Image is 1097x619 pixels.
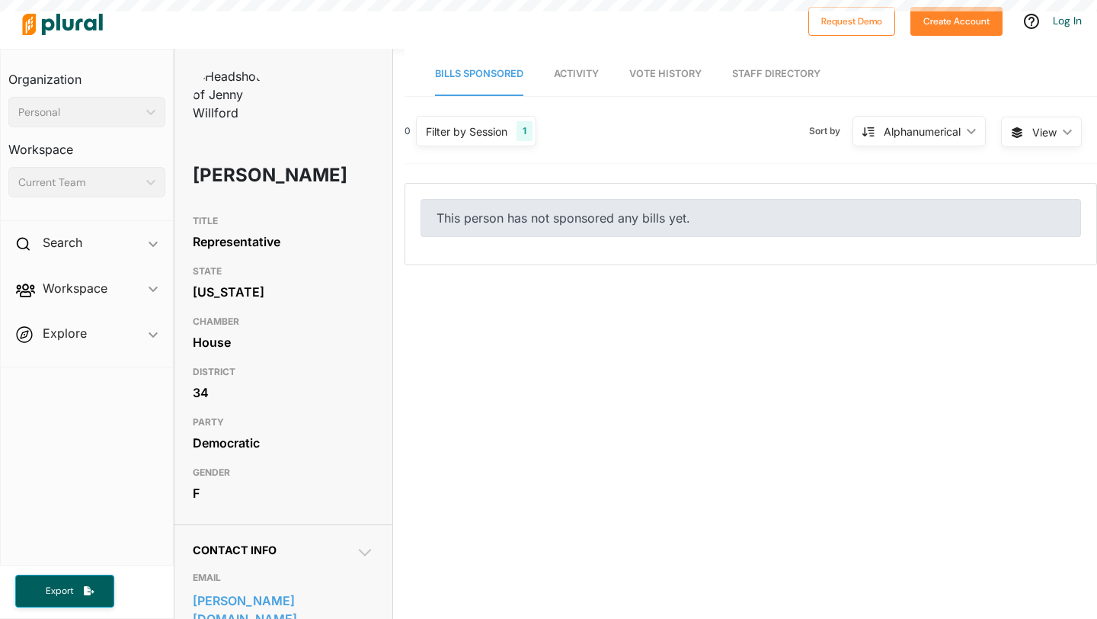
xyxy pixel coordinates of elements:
[193,331,374,354] div: House
[18,104,140,120] div: Personal
[808,7,895,36] button: Request Demo
[193,262,374,281] h3: STATE
[426,123,507,140] div: Filter by Session
[193,363,374,381] h3: DISTRICT
[193,569,374,587] h3: EMAIL
[193,313,374,331] h3: CHAMBER
[435,53,523,96] a: Bills Sponsored
[421,199,1081,237] div: This person has not sponsored any bills yet.
[193,431,374,454] div: Democratic
[193,413,374,431] h3: PARTY
[910,7,1003,36] button: Create Account
[732,53,820,96] a: Staff Directory
[193,152,302,198] h1: [PERSON_NAME]
[18,175,140,191] div: Current Team
[193,281,374,303] div: [US_STATE]
[435,68,523,79] span: Bills Sponsored
[193,463,374,482] h3: GENDER
[1053,14,1082,27] a: Log In
[809,124,852,138] span: Sort by
[8,127,165,161] h3: Workspace
[629,53,702,96] a: Vote History
[193,544,277,556] span: Contact Info
[808,12,895,28] a: Request Demo
[517,121,533,141] div: 1
[1032,124,1057,140] span: View
[193,67,269,122] img: Headshot of Jenny Willford
[554,53,599,96] a: Activity
[405,124,411,138] div: 0
[8,57,165,91] h3: Organization
[193,212,374,230] h3: TITLE
[884,123,961,140] div: Alphanumerical
[193,482,374,505] div: F
[43,234,82,251] h2: Search
[554,68,599,79] span: Activity
[35,585,84,598] span: Export
[193,381,374,404] div: 34
[15,575,114,608] button: Export
[629,68,702,79] span: Vote History
[910,12,1003,28] a: Create Account
[193,230,374,253] div: Representative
